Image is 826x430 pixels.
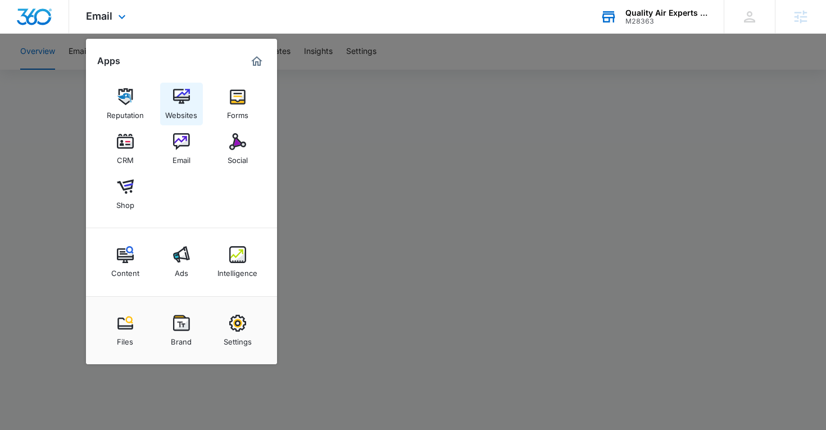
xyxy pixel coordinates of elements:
[248,52,266,70] a: Marketing 360® Dashboard
[160,128,203,170] a: Email
[86,10,112,22] span: Email
[165,105,197,120] div: Websites
[625,17,707,25] div: account id
[104,309,147,352] a: Files
[216,128,259,170] a: Social
[160,83,203,125] a: Websites
[173,150,190,165] div: Email
[216,309,259,352] a: Settings
[117,332,133,346] div: Files
[104,83,147,125] a: Reputation
[160,309,203,352] a: Brand
[224,332,252,346] div: Settings
[228,150,248,165] div: Social
[111,263,139,278] div: Content
[175,263,188,278] div: Ads
[217,263,257,278] div: Intelligence
[104,128,147,170] a: CRM
[97,56,120,66] h2: Apps
[625,8,707,17] div: account name
[216,83,259,125] a: Forms
[160,241,203,283] a: Ads
[107,105,144,120] div: Reputation
[116,195,134,210] div: Shop
[227,105,248,120] div: Forms
[216,241,259,283] a: Intelligence
[117,150,134,165] div: CRM
[171,332,192,346] div: Brand
[104,173,147,215] a: Shop
[104,241,147,283] a: Content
